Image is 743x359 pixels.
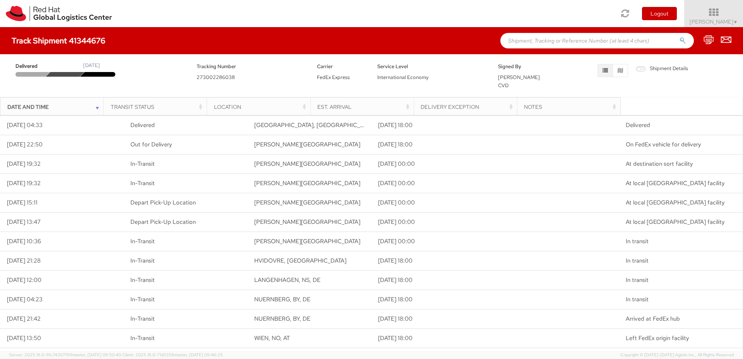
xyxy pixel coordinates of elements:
span: master, [DATE] 09:50:40 [72,352,121,357]
span: At local FedEx facility [626,199,724,206]
td: [DATE] 18:00 [371,271,495,290]
div: Transit Status [111,103,205,111]
span: On FedEx vehicle for delivery [626,141,701,148]
span: In-Transit [130,295,155,303]
span: NUERNBERG, BY, DE [254,295,310,303]
span: KASTRUP, DK [254,199,360,206]
span: Delivered [130,121,155,129]
span: Left FedEx origin facility [626,334,689,342]
span: COPENHAGEN, DK [254,121,376,129]
td: [DATE] 00:00 [371,213,495,232]
span: KASTRUP, DK [254,218,360,226]
span: FedEx Express [317,74,350,81]
h4: Track Shipment 41344676 [12,36,105,45]
span: WIEN, NO, AT [254,334,290,342]
td: [DATE] 00:00 [371,155,495,174]
h5: Tracking Number [197,64,306,69]
h5: Carrier [317,64,366,69]
span: In-Transit [130,257,155,265]
td: [DATE] 00:00 [371,174,495,193]
span: Arrived at FedEx hub [626,315,680,323]
span: Client: 2025.18.0-71d3358 [122,352,223,357]
td: [DATE] 18:00 [371,251,495,271]
span: master, [DATE] 09:46:25 [174,352,223,357]
h5: Signed By [498,64,547,69]
span: In transit [626,257,649,265]
span: ▼ [733,19,738,25]
span: In-Transit [130,160,155,168]
td: [DATE] 00:00 [371,193,495,213]
span: Out for Delivery [130,141,172,148]
button: Logout [642,7,677,20]
span: NUERNBERG, BY, DE [254,315,310,323]
span: Shipment Details [636,65,688,72]
span: In-Transit [130,276,155,284]
span: [PERSON_NAME] [690,18,738,25]
span: LANGENHAGEN, NS, DE [254,276,320,284]
span: In transit [626,276,649,284]
span: KASTRUP, DK [254,160,360,168]
div: Delivery Exception [421,103,515,111]
div: Date and Time [7,103,101,111]
input: Shipment, Tracking or Reference Number (at least 4 chars) [500,33,694,48]
label: Shipment Details [636,65,688,74]
td: [DATE] 18:00 [371,329,495,348]
span: In-Transit [130,315,155,323]
h5: Service Level [377,64,486,69]
span: Depart Pick-Up Location [130,218,196,226]
td: [DATE] 00:00 [371,232,495,251]
span: Delivered [15,63,49,70]
td: [DATE] 18:00 [371,135,495,155]
span: HVIDOVRE, DK [254,257,346,265]
span: [PERSON_NAME] CVD [498,74,540,89]
span: KASTRUP, DK [254,179,360,187]
div: [DATE] [83,62,100,69]
img: rh-logistics-00dfa346123c4ec078e1.svg [6,6,112,21]
span: Depart Pick-Up Location [130,199,196,206]
span: International Economy [377,74,428,81]
span: 273002286038 [197,74,235,81]
span: In-Transit [130,334,155,342]
span: In-Transit [130,179,155,187]
td: [DATE] 18:00 [371,309,495,329]
span: KASTRUP, DK [254,141,360,148]
span: Delivered [626,121,650,129]
td: [DATE] 18:00 [371,290,495,309]
span: At local FedEx facility [626,179,724,187]
span: In-Transit [130,237,155,245]
div: Est. Arrival [317,103,411,111]
span: In transit [626,237,649,245]
div: Location [214,103,308,111]
td: [DATE] 18:00 [371,116,495,135]
div: Notes [524,103,618,111]
span: At local FedEx facility [626,218,724,226]
span: Copyright © [DATE]-[DATE] Agistix Inc., All Rights Reserved [620,352,734,358]
span: In transit [626,295,649,303]
span: At destination sort facility [626,160,693,168]
span: Server: 2025.19.0-91c74307f99 [9,352,121,357]
span: KASTRUP, DK [254,237,360,245]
